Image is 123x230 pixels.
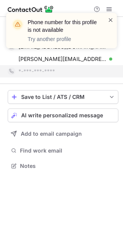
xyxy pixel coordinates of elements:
button: Notes [8,161,118,171]
header: Phone number for this profile is not available [28,18,98,34]
p: Try another profile [28,35,98,43]
img: warning [12,18,24,31]
button: AI write personalized message [8,108,118,122]
span: Find work email [20,147,115,154]
button: save-profile-one-click [8,90,118,104]
span: Notes [20,163,115,169]
img: ContactOut v5.3.10 [8,5,54,14]
span: AI write personalized message [21,112,103,118]
div: Save to List / ATS / CRM [21,94,105,100]
button: Find work email [8,145,118,156]
button: Add to email campaign [8,127,118,141]
span: Add to email campaign [21,131,82,137]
